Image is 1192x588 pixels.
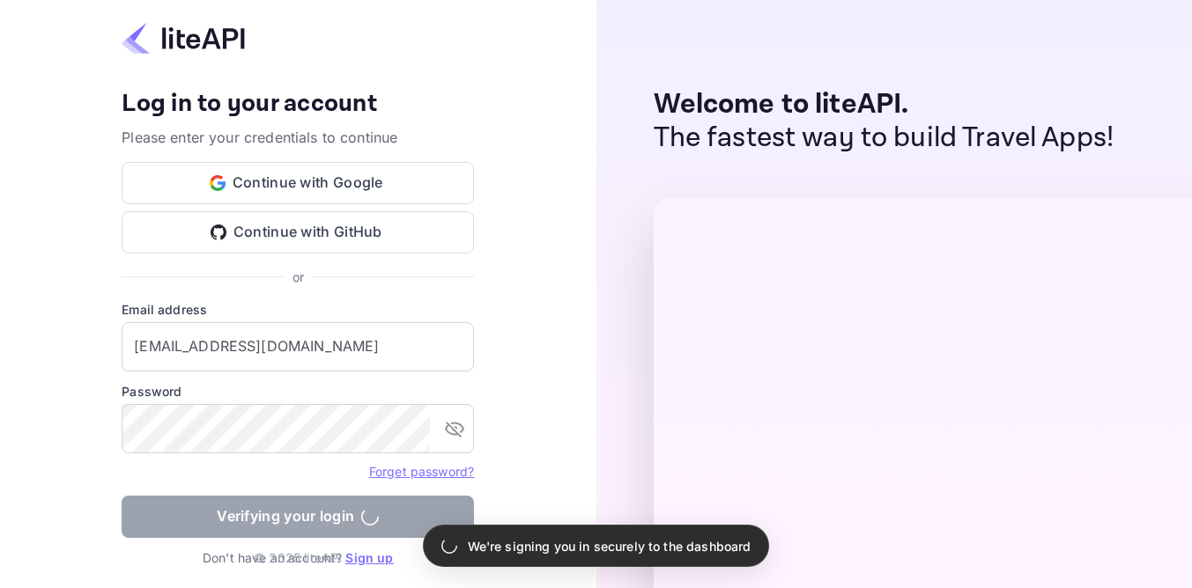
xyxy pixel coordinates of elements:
p: We're signing you in securely to the dashboard [468,537,751,555]
p: or [292,268,304,286]
p: © 2025 liteAPI [254,548,342,567]
p: Please enter your credentials to continue [122,127,474,148]
p: The fastest way to build Travel Apps! [654,121,1114,155]
label: Email address [122,300,474,319]
a: Sign up [345,550,393,565]
button: Continue with GitHub [122,211,474,254]
h4: Log in to your account [122,89,474,120]
a: Forget password? [369,464,474,479]
p: Don't have an account? [122,548,474,567]
label: Password [122,382,474,401]
p: Welcome to liteAPI. [654,88,1114,121]
input: Enter your email address [122,322,474,371]
img: liteapi [122,21,245,55]
button: Continue with Google [122,162,474,204]
a: Forget password? [369,462,474,480]
button: toggle password visibility [437,411,472,446]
